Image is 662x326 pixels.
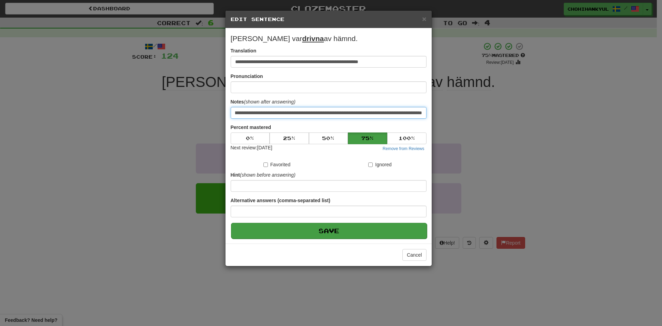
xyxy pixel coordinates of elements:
button: 100% [387,132,427,144]
span: × [422,15,426,23]
label: Pronunciation [231,73,263,80]
label: Ignored [368,161,391,168]
button: Remove from Reviews [381,145,427,152]
button: 25% [270,132,309,144]
label: Percent mastered [231,124,271,131]
button: 75% [348,132,387,144]
button: 50% [309,132,348,144]
button: Save [231,223,427,239]
button: Cancel [402,249,427,261]
button: Close [422,15,426,22]
label: Translation [231,47,257,54]
em: (shown after answering) [244,99,295,105]
label: Favorited [263,161,290,168]
label: Hint [231,171,295,178]
em: (shown before answering) [240,172,295,178]
p: [PERSON_NAME] var av hämnd. [231,33,427,44]
input: Ignored [368,162,373,167]
input: Favorited [263,162,268,167]
label: Notes [231,98,295,105]
div: Next review: [DATE] [231,144,272,152]
button: 0% [231,132,270,144]
label: Alternative answers (comma-separated list) [231,197,330,204]
div: Percent mastered [231,132,427,144]
u: drivna [302,34,324,42]
h5: Edit Sentence [231,16,427,23]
